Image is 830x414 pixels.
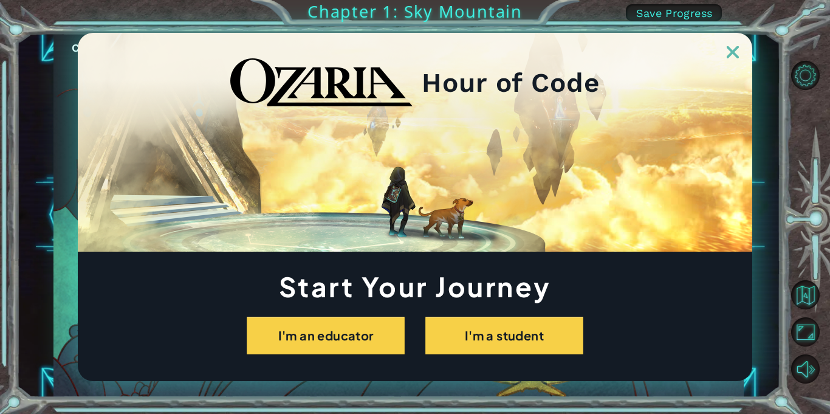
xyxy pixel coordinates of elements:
button: I'm an educator [247,317,405,354]
h1: Start Your Journey [78,274,752,298]
img: ExitButton_Dusk.png [727,46,739,58]
img: blackOzariaWordmark.png [230,58,413,107]
h2: Hour of Code [422,71,600,94]
button: I'm a student [425,317,583,354]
